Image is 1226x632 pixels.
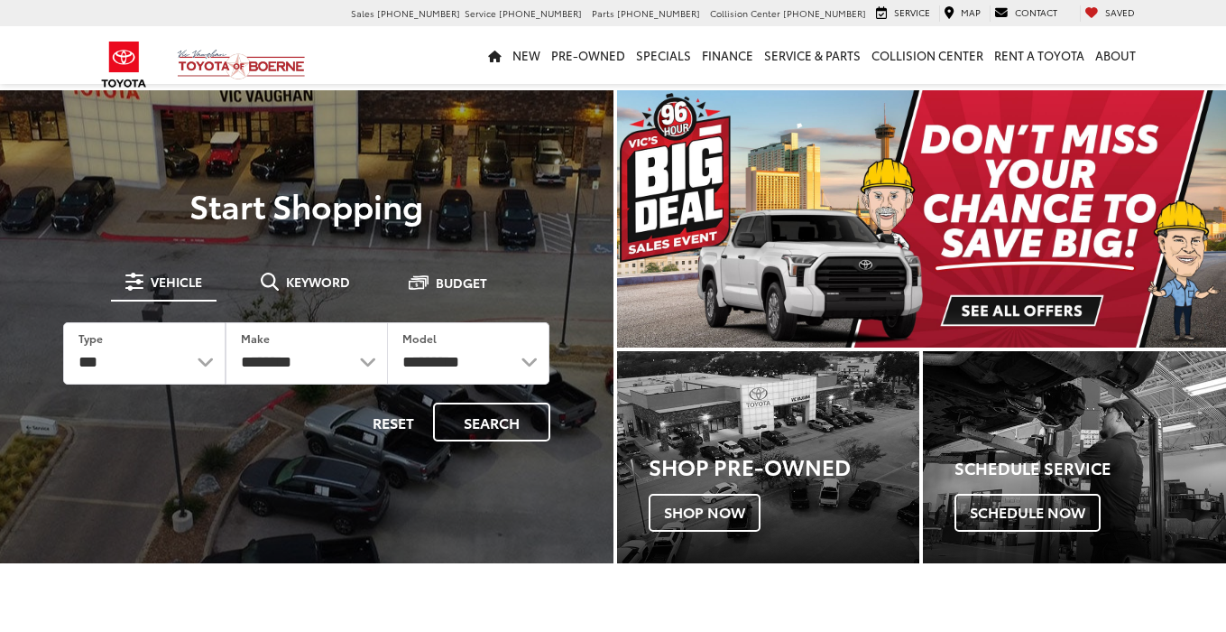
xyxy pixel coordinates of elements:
a: Finance [696,26,759,84]
a: Contact [990,5,1062,22]
a: Rent a Toyota [989,26,1090,84]
span: [PHONE_NUMBER] [499,6,582,20]
span: [PHONE_NUMBER] [617,6,700,20]
a: Shop Pre-Owned Shop Now [617,351,920,563]
span: Service [894,5,930,19]
div: Toyota [923,351,1226,563]
button: Reset [357,403,429,441]
span: Sales [351,6,374,20]
img: Toyota [90,35,158,94]
a: Schedule Service Schedule Now [923,351,1226,563]
span: Budget [436,276,487,289]
span: Collision Center [710,6,780,20]
button: Search [433,403,550,441]
span: Schedule Now [954,494,1101,532]
div: Toyota [617,351,920,563]
label: Type [78,330,103,346]
a: My Saved Vehicles [1080,5,1139,22]
span: Contact [1015,5,1057,19]
span: Shop Now [649,494,760,532]
a: About [1090,26,1141,84]
span: Service [465,6,496,20]
p: Start Shopping [38,187,576,223]
span: [PHONE_NUMBER] [377,6,460,20]
span: Map [961,5,981,19]
a: Map [939,5,985,22]
span: Parts [592,6,614,20]
a: Pre-Owned [546,26,631,84]
h4: Schedule Service [954,460,1226,478]
h3: Shop Pre-Owned [649,454,920,478]
span: Keyword [286,275,350,288]
span: [PHONE_NUMBER] [783,6,866,20]
a: Specials [631,26,696,84]
a: New [507,26,546,84]
label: Make [241,330,270,346]
a: Collision Center [866,26,989,84]
span: Vehicle [151,275,202,288]
label: Model [402,330,437,346]
a: Service [871,5,935,22]
img: Vic Vaughan Toyota of Boerne [177,49,306,80]
a: Service & Parts: Opens in a new tab [759,26,866,84]
a: Home [483,26,507,84]
span: Saved [1105,5,1135,19]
